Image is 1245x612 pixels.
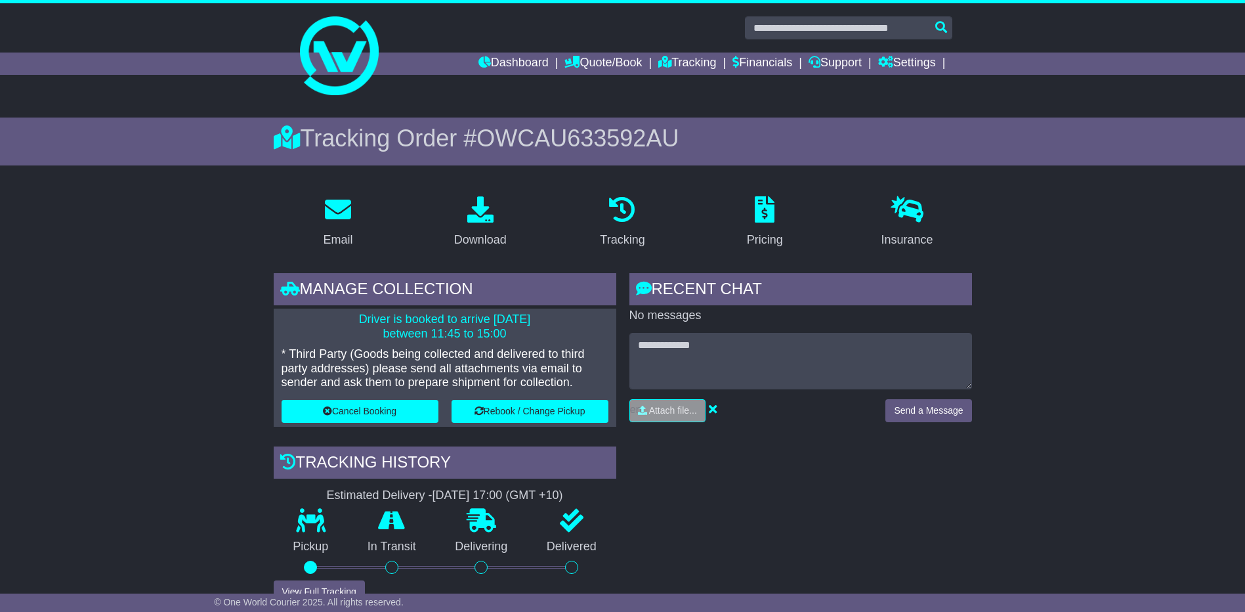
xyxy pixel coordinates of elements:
a: Financials [732,53,792,75]
p: Pickup [274,540,348,554]
p: * Third Party (Goods being collected and delivered to third party addresses) please send all atta... [282,347,608,390]
div: Email [323,231,352,249]
div: Tracking [600,231,644,249]
div: Download [454,231,507,249]
div: Manage collection [274,273,616,309]
a: Download [446,192,515,253]
div: Insurance [881,231,933,249]
a: Quote/Book [564,53,642,75]
div: Pricing [747,231,783,249]
p: No messages [629,309,972,323]
button: Send a Message [885,399,971,422]
a: Tracking [591,192,653,253]
a: Insurance [873,192,942,253]
a: Pricing [738,192,791,253]
p: In Transit [348,540,436,554]
span: OWCAU633592AU [476,125,679,152]
div: RECENT CHAT [629,273,972,309]
div: [DATE] 17:00 (GMT +10) [433,489,563,503]
div: Tracking history [274,447,616,482]
p: Delivering [436,540,528,554]
div: Tracking Order # [274,124,972,152]
button: Cancel Booking [282,400,438,423]
a: Tracking [658,53,716,75]
p: Driver is booked to arrive [DATE] between 11:45 to 15:00 [282,313,608,341]
p: Delivered [527,540,616,554]
a: Email [314,192,361,253]
button: Rebook / Change Pickup [452,400,608,423]
button: View Full Tracking [274,580,365,603]
div: Estimated Delivery - [274,489,616,503]
a: Settings [878,53,936,75]
a: Dashboard [478,53,549,75]
a: Support [809,53,862,75]
span: © One World Courier 2025. All rights reserved. [214,597,404,607]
